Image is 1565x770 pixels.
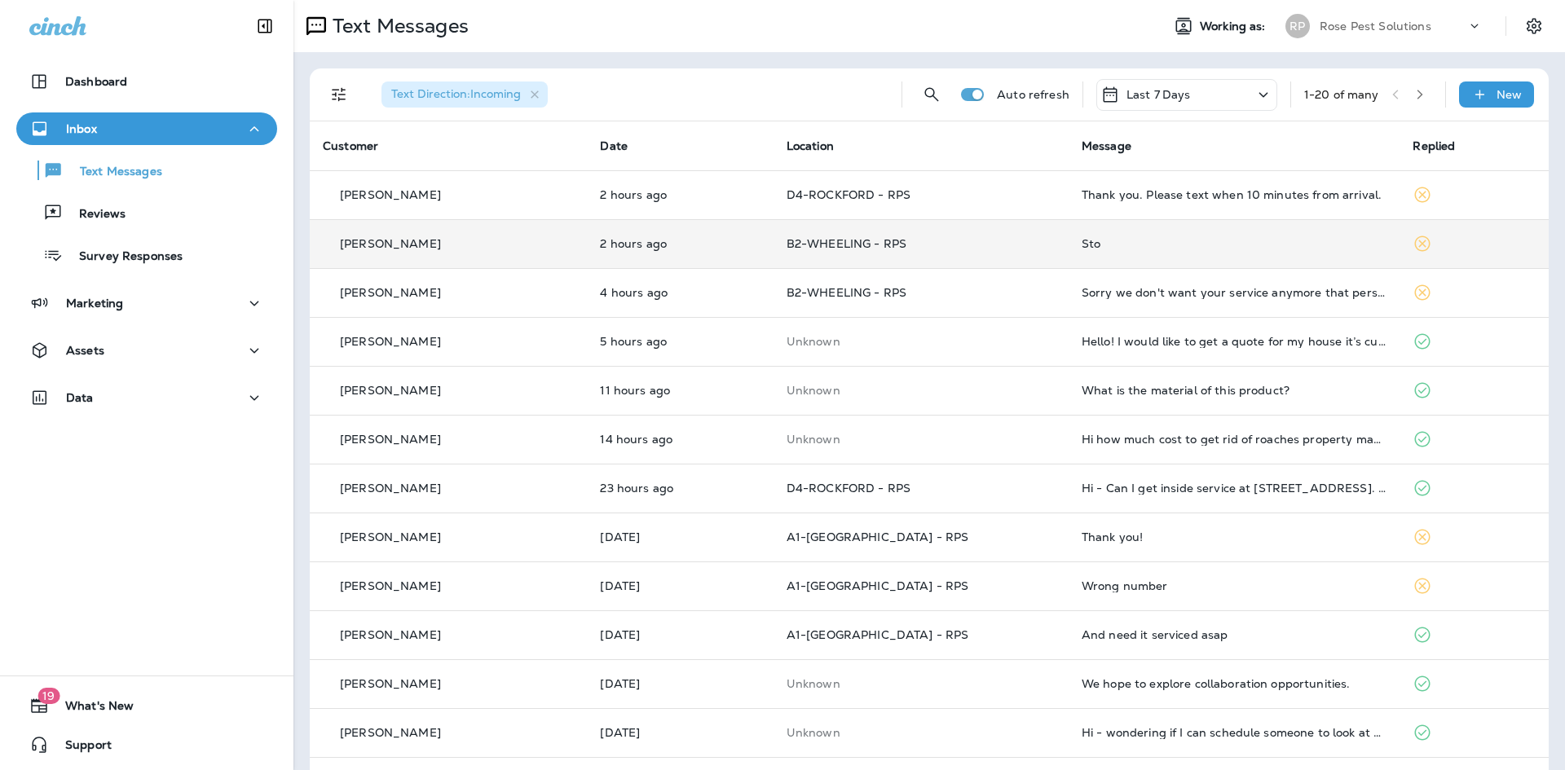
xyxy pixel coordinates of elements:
span: Support [49,738,112,758]
div: Wrong number [1082,579,1387,592]
span: B2-WHEELING - RPS [787,285,906,300]
span: Working as: [1200,20,1269,33]
p: Aug 19, 2025 05:16 PM [600,579,760,592]
p: [PERSON_NAME] [340,482,441,495]
p: Text Messages [326,14,469,38]
p: This customer does not have a last location and the phone number they messaged is not assigned to... [787,433,1056,446]
p: [PERSON_NAME] [340,726,441,739]
span: D4-ROCKFORD - RPS [787,187,910,202]
p: New [1497,88,1522,101]
p: Marketing [66,297,123,310]
p: This customer does not have a last location and the phone number they messaged is not assigned to... [787,384,1056,397]
p: [PERSON_NAME] [340,335,441,348]
span: 19 [37,688,60,704]
p: Aug 19, 2025 11:09 AM [600,628,760,641]
div: Sorry we don't want your service anymore that person has been lien to you and me [1082,286,1387,299]
button: Support [16,728,277,761]
p: This customer does not have a last location and the phone number they messaged is not assigned to... [787,726,1056,739]
div: Hello! I would like to get a quote for my house it’s currently infested with roaches. I have a 2 ... [1082,335,1387,348]
button: Dashboard [16,65,277,98]
span: B2-WHEELING - RPS [787,236,906,251]
span: A1-[GEOGRAPHIC_DATA] - RPS [787,530,969,544]
p: Aug 18, 2025 06:48 PM [600,726,760,739]
button: Collapse Sidebar [242,10,288,42]
button: Reviews [16,196,277,230]
p: [PERSON_NAME] [340,286,441,299]
span: Date [600,139,628,153]
span: D4-ROCKFORD - RPS [787,481,910,495]
p: Rose Pest Solutions [1320,20,1431,33]
p: Text Messages [64,165,162,180]
span: A1-[GEOGRAPHIC_DATA] - RPS [787,579,969,593]
span: Customer [323,139,378,153]
p: Aug 21, 2025 12:23 PM [600,237,760,250]
p: Dashboard [65,75,127,88]
div: Hi - wondering if I can schedule someone to look at our house and check for bed bugs? We have a s... [1082,726,1387,739]
span: Text Direction : Incoming [391,86,521,101]
div: And need it serviced asap [1082,628,1387,641]
p: Survey Responses [63,249,183,265]
p: [PERSON_NAME] [340,188,441,201]
p: Inbox [66,122,97,135]
button: Marketing [16,287,277,319]
p: Aug 21, 2025 11:06 AM [600,286,760,299]
span: A1-[GEOGRAPHIC_DATA] - RPS [787,627,969,642]
p: [PERSON_NAME] [340,628,441,641]
div: Thank you. Please text when 10 minutes from arrival. [1082,188,1387,201]
p: This customer does not have a last location and the phone number they messaged is not assigned to... [787,677,1056,690]
div: Sto [1082,237,1387,250]
div: Text Direction:Incoming [381,81,548,108]
button: Text Messages [16,153,277,187]
button: Settings [1519,11,1549,41]
p: [PERSON_NAME] [340,384,441,397]
p: Last 7 Days [1126,88,1191,101]
p: Aug 21, 2025 09:58 AM [600,335,760,348]
p: Aug 21, 2025 04:08 AM [600,384,760,397]
p: Auto refresh [997,88,1069,101]
button: Inbox [16,112,277,145]
button: Filters [323,78,355,111]
p: Aug 21, 2025 12:47 AM [600,433,760,446]
p: Aug 20, 2025 07:49 AM [600,530,760,543]
div: Hi how much cost to get rid of roaches property management haven't came bk to seal in cracks i be... [1082,433,1387,446]
p: [PERSON_NAME] [340,677,441,690]
p: Aug 20, 2025 03:59 PM [600,482,760,495]
div: What is the material of this product? [1082,384,1387,397]
div: Thank you! [1082,530,1387,543]
p: [PERSON_NAME] [340,237,441,250]
div: Hi - Can I get inside service at 2219 Clinton Place, please. Customer name is Bennett [1082,482,1387,495]
span: Replied [1413,139,1455,153]
div: RP [1285,14,1310,38]
p: Assets [66,344,104,357]
button: Search Messages [915,78,948,111]
p: This customer does not have a last location and the phone number they messaged is not assigned to... [787,335,1056,348]
div: We hope to explore collaboration opportunities. [1082,677,1387,690]
span: Message [1082,139,1131,153]
span: Location [787,139,834,153]
div: 1 - 20 of many [1304,88,1379,101]
button: Assets [16,334,277,367]
p: [PERSON_NAME] [340,579,441,592]
button: Data [16,381,277,414]
button: 19What's New [16,689,277,722]
p: Data [66,391,94,404]
p: Aug 19, 2025 03:32 AM [600,677,760,690]
span: What's New [49,699,134,719]
button: Survey Responses [16,238,277,272]
p: [PERSON_NAME] [340,433,441,446]
p: [PERSON_NAME] [340,530,441,543]
p: Aug 21, 2025 12:38 PM [600,188,760,201]
p: Reviews [63,207,126,222]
